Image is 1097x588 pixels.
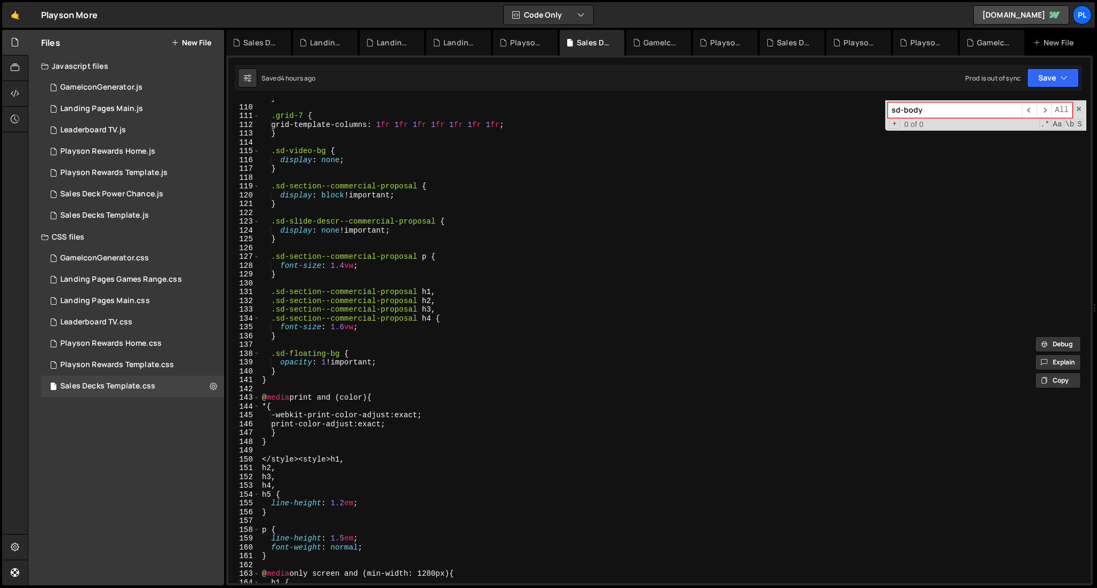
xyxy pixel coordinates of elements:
div: 128 [228,261,260,271]
button: Copy [1035,372,1081,388]
div: 158 [228,526,260,535]
div: 111 [228,112,260,121]
div: 144 [228,402,260,411]
div: Playson Rewards Template.js [60,168,168,178]
div: 15074/39404.js [41,120,224,141]
div: Prod is out of sync [965,74,1021,83]
div: 126 [228,244,260,253]
div: 152 [228,473,260,482]
span: ​ [1022,102,1037,118]
input: Search for [888,102,1022,118]
div: GameIconGenerator.js [60,83,142,92]
div: 164 [228,578,260,587]
button: Debug [1035,336,1081,352]
h2: Files [41,37,60,49]
div: 162 [228,561,260,570]
span: Search In Selection [1076,119,1083,130]
div: 138 [228,349,260,359]
button: Save [1027,68,1079,88]
div: 113 [228,129,260,138]
div: GameIconGenerator.js [977,37,1012,48]
div: GameIconGenerator.css [643,37,678,48]
div: 119 [228,182,260,191]
div: 15074/39400.css [41,290,224,312]
div: CSS files [28,226,224,248]
div: 131 [228,288,260,297]
span: Whole Word Search [1064,119,1075,130]
div: Playson Rewards Template.css [60,360,174,370]
div: 136 [228,332,260,341]
div: 156 [228,508,260,517]
div: 15074/39397.js [41,162,224,184]
div: 129 [228,270,260,279]
div: Playson Rewards Home.js [910,37,945,48]
div: Landing Pages Main.js [60,104,143,114]
div: 110 [228,103,260,112]
div: 133 [228,305,260,314]
div: Playson Rewards Home.js [60,147,155,156]
div: 151 [228,464,260,473]
div: 150 [228,455,260,464]
div: 112 [228,121,260,130]
div: 15074/39405.css [41,312,224,333]
div: 145 [228,411,260,420]
div: 140 [228,367,260,376]
div: 135 [228,323,260,332]
div: 153 [228,481,260,490]
div: 132 [228,297,260,306]
div: Saved [261,74,316,83]
div: 157 [228,517,260,526]
div: 114 [228,138,260,147]
div: 159 [228,534,260,543]
div: 142 [228,385,260,394]
div: Playson More [41,9,98,21]
div: Leaderboard TV.css [60,317,132,327]
button: New File [171,38,211,47]
div: Playson Rewards Template.css [710,37,745,48]
div: 118 [228,173,260,182]
div: 123 [228,217,260,226]
div: 155 [228,499,260,508]
div: 15074/39402.css [41,333,224,354]
div: 15074/39403.js [41,141,224,162]
div: 15074/39398.css [41,376,224,397]
div: Sales Decks Template.js [243,37,278,48]
div: 141 [228,376,260,385]
div: 15074/39399.js [41,205,224,226]
div: 127 [228,252,260,261]
span: 0 of 0 [900,120,928,129]
div: New File [1033,37,1078,48]
button: Explain [1035,354,1081,370]
div: 161 [228,552,260,561]
div: 120 [228,191,260,200]
div: 160 [228,543,260,552]
div: 148 [228,438,260,447]
div: Landing Pages Main.css [377,37,411,48]
span: ​ [1037,102,1052,118]
div: 15074/39395.js [41,98,224,120]
div: 15074/40030.js [41,77,224,98]
div: 117 [228,164,260,173]
div: Playson Rewards Home.css [60,339,162,348]
div: 134 [228,314,260,323]
div: Leaderboard TV.js [60,125,126,135]
div: 137 [228,340,260,349]
div: Sales Deck Power Chance.js [60,189,163,199]
div: 124 [228,226,260,235]
div: 125 [228,235,260,244]
div: Sales Deck Power Chance.js [777,37,812,48]
div: 115 [228,147,260,156]
div: 116 [228,156,260,165]
a: 🤙 [2,2,28,28]
div: 163 [228,569,260,578]
div: Playson Rewards Home.css [510,37,545,48]
a: pl [1072,5,1092,25]
div: Sales Decks Template.js [60,211,149,220]
div: 15074/39401.css [41,269,224,290]
span: RegExp Search [1039,119,1051,130]
div: 146 [228,420,260,429]
button: Code Only [504,5,593,25]
span: Toggle Replace mode [889,119,900,129]
div: Sales Decks Template.css [577,37,611,48]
